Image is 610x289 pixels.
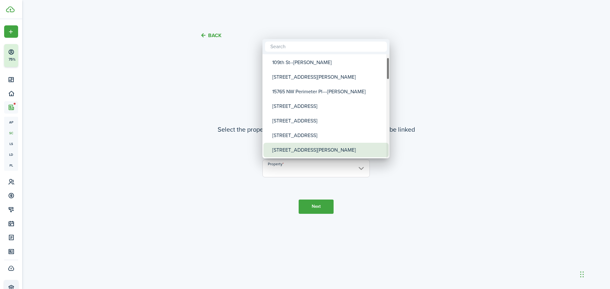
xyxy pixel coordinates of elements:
[272,55,385,70] div: 109th St--[PERSON_NAME]
[272,70,385,84] div: [STREET_ADDRESS][PERSON_NAME]
[272,84,385,99] div: 15765 NW Perimeter Pl---[PERSON_NAME]
[272,143,385,157] div: [STREET_ADDRESS][PERSON_NAME]
[272,99,385,114] div: [STREET_ADDRESS]
[272,114,385,128] div: [STREET_ADDRESS]
[272,128,385,143] div: [STREET_ADDRESS]
[262,54,390,158] mbsc-wheel: Property
[265,42,387,52] input: Search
